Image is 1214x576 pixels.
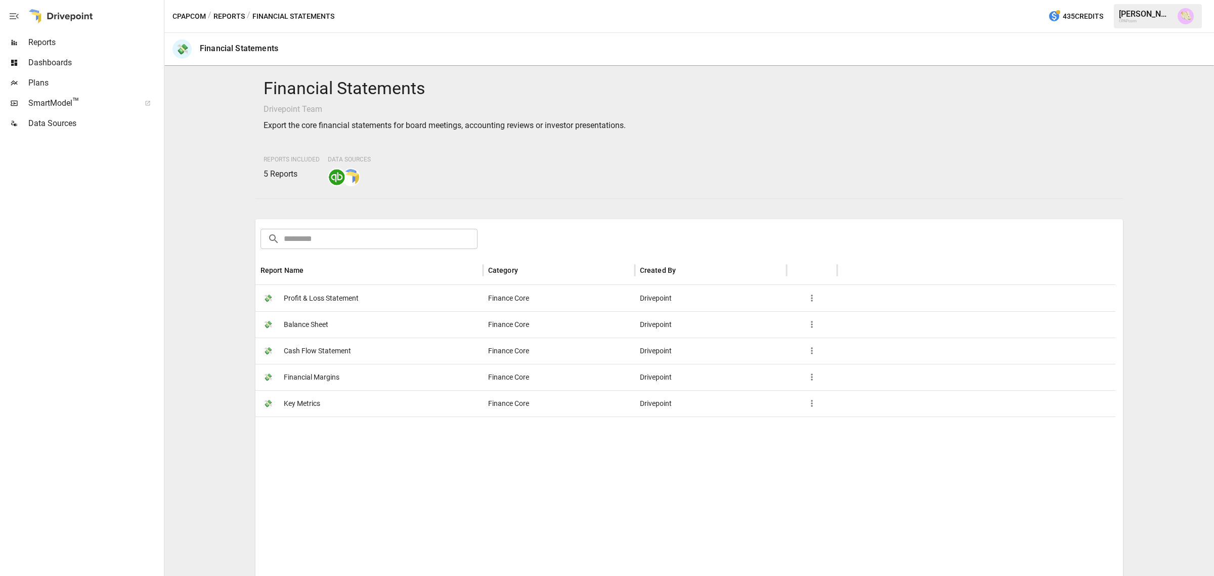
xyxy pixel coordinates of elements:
[208,10,211,23] div: /
[172,39,192,59] div: 💸
[264,78,1115,99] h4: Financial Statements
[483,338,635,364] div: Finance Core
[1063,10,1103,23] span: 435 Credits
[28,117,162,130] span: Data Sources
[264,119,1115,132] p: Export the core financial statements for board meetings, accounting reviews or investor presentat...
[483,311,635,338] div: Finance Core
[677,263,691,277] button: Sort
[328,156,371,163] span: Data Sources
[261,343,276,358] span: 💸
[264,168,320,180] p: 5 Reports
[28,97,134,109] span: SmartModel
[261,396,276,411] span: 💸
[635,338,787,364] div: Drivepoint
[284,338,351,364] span: Cash Flow Statement
[264,103,1115,115] p: Drivepoint Team
[28,57,162,69] span: Dashboards
[284,391,320,417] span: Key Metrics
[261,369,276,385] span: 💸
[640,266,676,274] div: Created By
[213,10,245,23] button: Reports
[1172,2,1200,30] button: Eric Sy
[483,390,635,417] div: Finance Core
[635,390,787,417] div: Drivepoint
[284,364,339,390] span: Financial Margins
[1178,8,1194,24] img: Eric Sy
[1119,19,1172,23] div: CPAPcom
[483,285,635,311] div: Finance Core
[343,169,359,185] img: smart model
[200,44,278,53] div: Financial Statements
[172,10,206,23] button: CPAPcom
[1119,9,1172,19] div: [PERSON_NAME]
[247,10,250,23] div: /
[72,96,79,108] span: ™
[261,291,276,306] span: 💸
[284,285,359,311] span: Profit & Loss Statement
[264,156,320,163] span: Reports Included
[635,285,787,311] div: Drivepoint
[1044,7,1107,26] button: 435Credits
[635,311,787,338] div: Drivepoint
[261,266,304,274] div: Report Name
[329,169,345,185] img: quickbooks
[488,266,518,274] div: Category
[284,312,328,338] span: Balance Sheet
[305,263,319,277] button: Sort
[28,77,162,89] span: Plans
[519,263,533,277] button: Sort
[483,364,635,390] div: Finance Core
[261,317,276,332] span: 💸
[28,36,162,49] span: Reports
[635,364,787,390] div: Drivepoint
